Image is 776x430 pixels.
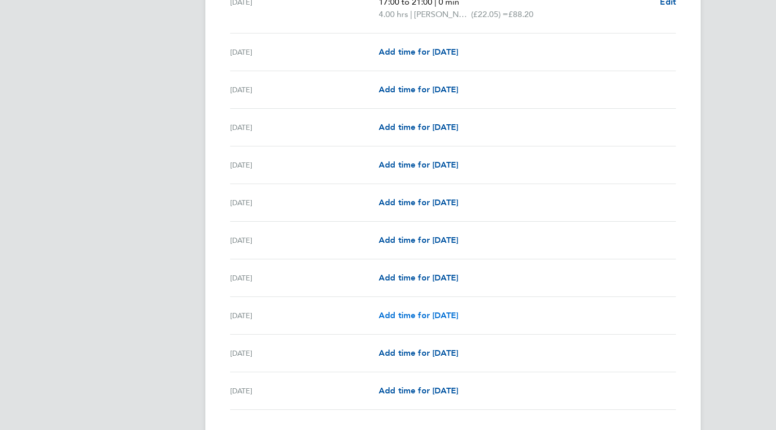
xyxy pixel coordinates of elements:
a: Add time for [DATE] [379,309,458,322]
div: [DATE] [230,309,379,322]
div: [DATE] [230,196,379,209]
div: [DATE] [230,385,379,397]
div: [DATE] [230,121,379,134]
a: Add time for [DATE] [379,234,458,246]
span: £88.20 [508,9,533,19]
a: Add time for [DATE] [379,272,458,284]
span: (£22.05) = [471,9,508,19]
span: | [410,9,412,19]
div: [DATE] [230,347,379,359]
div: [DATE] [230,159,379,171]
span: Add time for [DATE] [379,160,458,170]
div: [DATE] [230,234,379,246]
span: Add time for [DATE] [379,197,458,207]
a: Add time for [DATE] [379,196,458,209]
div: [DATE] [230,84,379,96]
div: [DATE] [230,46,379,58]
span: Add time for [DATE] [379,348,458,358]
a: Add time for [DATE] [379,159,458,171]
span: Add time for [DATE] [379,85,458,94]
span: Add time for [DATE] [379,47,458,57]
a: Add time for [DATE] [379,385,458,397]
a: Add time for [DATE] [379,84,458,96]
span: Add time for [DATE] [379,310,458,320]
a: Add time for [DATE] [379,347,458,359]
span: Add time for [DATE] [379,273,458,283]
div: [DATE] [230,272,379,284]
span: Add time for [DATE] [379,386,458,395]
span: Add time for [DATE] [379,235,458,245]
span: Add time for [DATE] [379,122,458,132]
a: Add time for [DATE] [379,121,458,134]
a: Add time for [DATE] [379,46,458,58]
span: 4.00 hrs [379,9,408,19]
span: [PERSON_NAME] Assessor Rate [414,8,471,21]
